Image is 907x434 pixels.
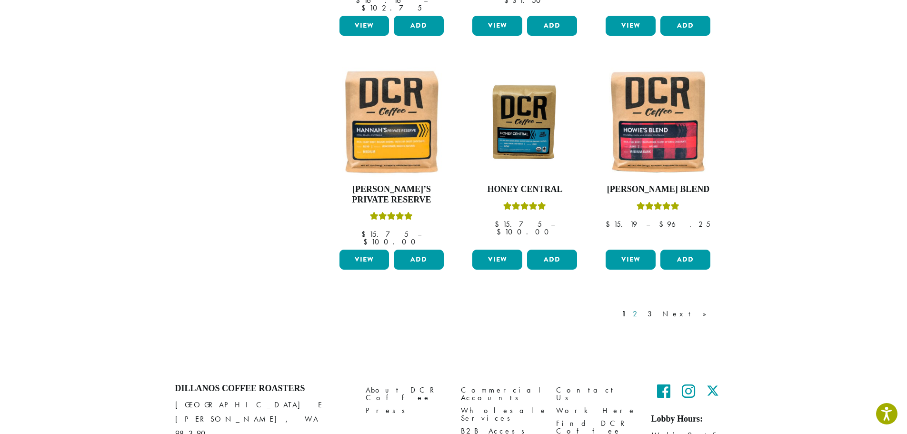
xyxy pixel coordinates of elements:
bdi: 100.00 [363,237,420,247]
div: Rated 5.00 out of 5 [370,211,413,225]
button: Add [660,250,710,270]
button: Add [394,16,444,36]
a: View [339,250,389,270]
h4: Honey Central [470,184,579,195]
a: Press [366,404,447,417]
span: $ [659,219,667,229]
a: View [339,16,389,36]
span: $ [361,229,369,239]
span: $ [361,3,369,13]
a: Contact Us [556,384,637,404]
bdi: 102.75 [361,3,422,13]
a: Work Here [556,404,637,417]
a: Honey CentralRated 5.00 out of 5 [470,67,579,246]
span: – [418,229,421,239]
a: 1 [620,308,628,320]
a: Next » [660,308,715,320]
span: $ [606,219,614,229]
a: About DCR Coffee [366,384,447,404]
button: Add [527,16,577,36]
span: – [646,219,650,229]
div: Rated 4.67 out of 5 [637,201,679,215]
bdi: 15.75 [361,229,409,239]
bdi: 100.00 [497,227,553,237]
a: View [606,250,656,270]
a: View [472,16,522,36]
a: Commercial Accounts [461,384,542,404]
a: [PERSON_NAME]’s Private ReserveRated 5.00 out of 5 [337,67,447,246]
button: Add [660,16,710,36]
a: 2 [631,308,643,320]
img: Hannahs-Private-Reserve-12oz-300x300.jpg [337,67,446,177]
a: 3 [646,308,658,320]
span: $ [363,237,371,247]
img: Howies-Blend-12oz-300x300.jpg [603,67,713,177]
a: Wholesale Services [461,404,542,424]
bdi: 15.75 [495,219,542,229]
a: View [472,250,522,270]
div: Rated 5.00 out of 5 [503,201,546,215]
img: Honey-Central-stock-image-fix-1200-x-900.png [470,81,579,163]
h4: Dillanos Coffee Roasters [175,384,351,394]
span: $ [495,219,503,229]
button: Add [527,250,577,270]
span: $ [497,227,505,237]
h5: Lobby Hours: [651,414,732,424]
h4: [PERSON_NAME]’s Private Reserve [337,184,447,205]
a: View [606,16,656,36]
a: [PERSON_NAME] BlendRated 4.67 out of 5 [603,67,713,246]
bdi: 96.25 [659,219,710,229]
button: Add [394,250,444,270]
bdi: 15.19 [606,219,637,229]
h4: [PERSON_NAME] Blend [603,184,713,195]
span: – [551,219,555,229]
